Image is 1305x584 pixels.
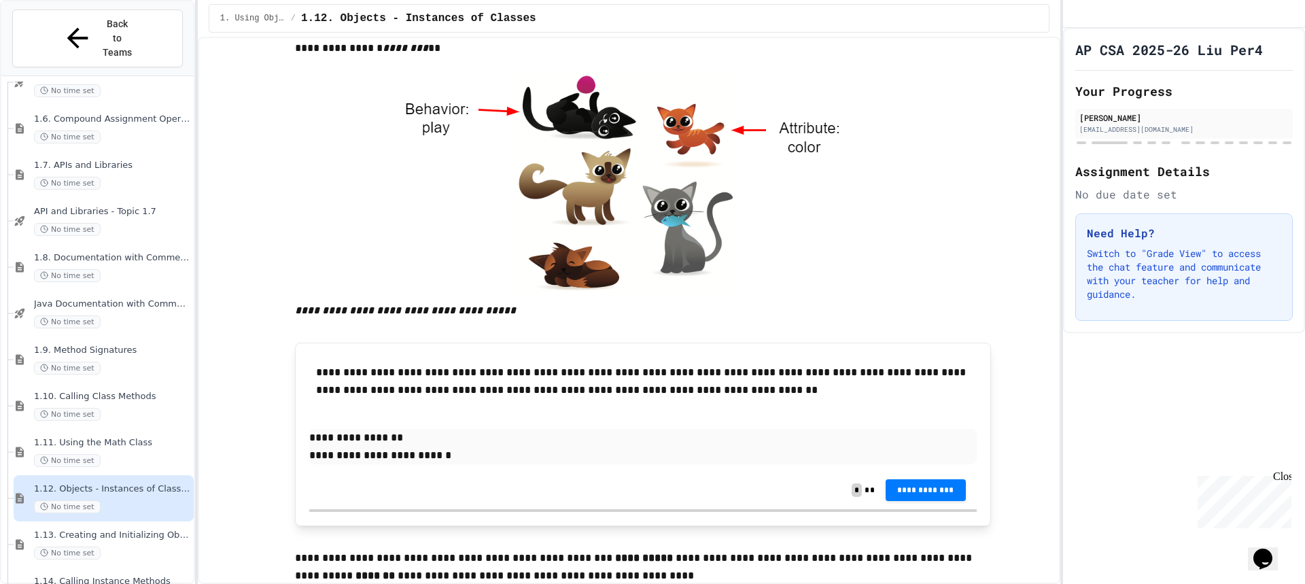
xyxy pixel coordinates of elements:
[5,5,94,86] div: Chat with us now!Close
[1075,186,1293,203] div: No due date set
[1075,40,1263,59] h1: AP CSA 2025-26 Liu Per4
[1075,82,1293,101] h2: Your Progress
[12,10,183,67] button: Back to Teams
[34,114,191,125] span: 1.6. Compound Assignment Operators
[34,84,101,97] span: No time set
[34,298,191,310] span: Java Documentation with Comments - Topic 1.8
[1248,530,1291,570] iframe: chat widget
[1192,470,1291,528] iframe: chat widget
[34,345,191,356] span: 1.9. Method Signatures
[34,269,101,282] span: No time set
[291,13,296,24] span: /
[34,206,191,218] span: API and Libraries - Topic 1.7
[34,454,101,467] span: No time set
[101,17,133,60] span: Back to Teams
[34,391,191,402] span: 1.10. Calling Class Methods
[1079,111,1289,124] div: [PERSON_NAME]
[34,408,101,421] span: No time set
[34,252,191,264] span: 1.8. Documentation with Comments and Preconditions
[1087,247,1281,301] p: Switch to "Grade View" to access the chat feature and communicate with your teacher for help and ...
[34,177,101,190] span: No time set
[34,160,191,171] span: 1.7. APIs and Libraries
[34,437,191,449] span: 1.11. Using the Math Class
[1075,162,1293,181] h2: Assignment Details
[301,10,536,27] span: 1.12. Objects - Instances of Classes
[1079,124,1289,135] div: [EMAIL_ADDRESS][DOMAIN_NAME]
[34,315,101,328] span: No time set
[34,530,191,541] span: 1.13. Creating and Initializing Objects: Constructors
[34,483,191,495] span: 1.12. Objects - Instances of Classes
[220,13,285,24] span: 1. Using Objects and Methods
[34,500,101,513] span: No time set
[1087,225,1281,241] h3: Need Help?
[34,362,101,375] span: No time set
[34,131,101,143] span: No time set
[34,223,101,236] span: No time set
[34,547,101,560] span: No time set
